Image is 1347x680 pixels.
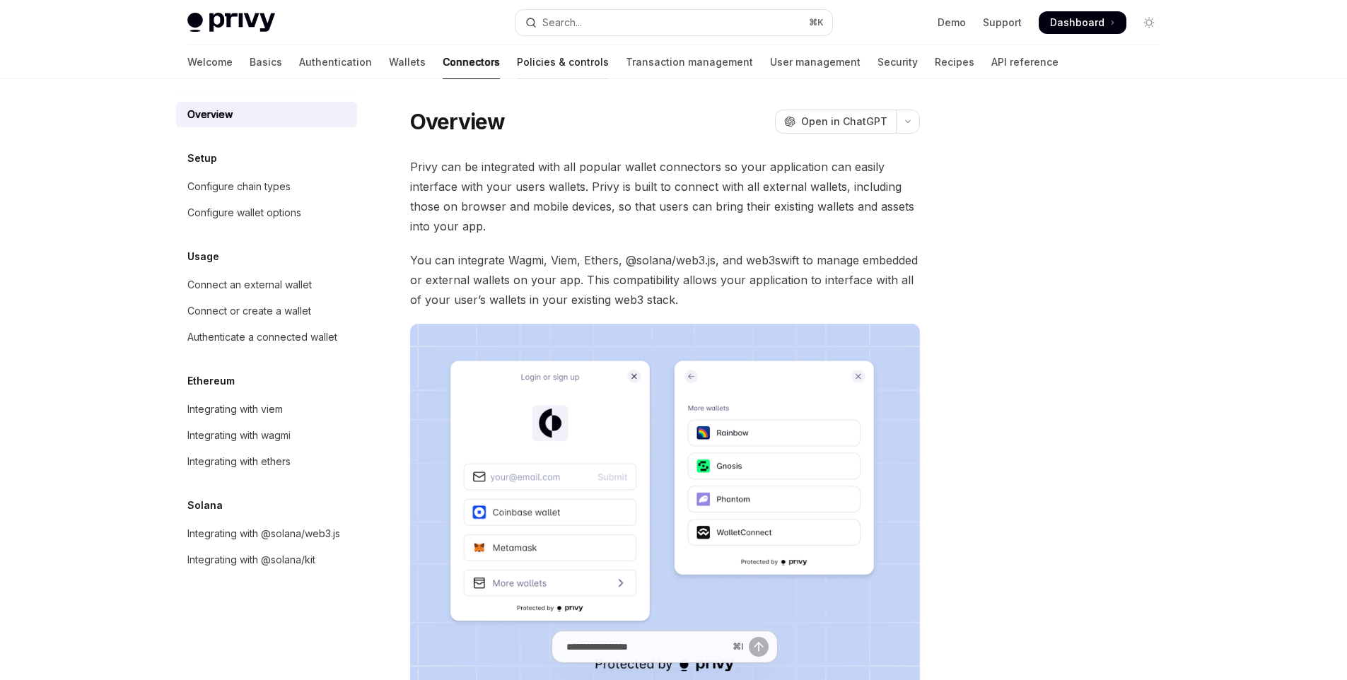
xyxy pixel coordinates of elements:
[176,102,357,127] a: Overview
[938,16,966,30] a: Demo
[187,401,283,418] div: Integrating with viem
[626,45,753,79] a: Transaction management
[187,106,233,123] div: Overview
[517,45,609,79] a: Policies & controls
[770,45,861,79] a: User management
[250,45,282,79] a: Basics
[187,427,291,444] div: Integrating with wagmi
[515,10,832,35] button: Open search
[389,45,426,79] a: Wallets
[410,109,506,134] h1: Overview
[566,631,727,662] input: Ask a question...
[187,178,291,195] div: Configure chain types
[187,248,219,265] h5: Usage
[176,324,357,350] a: Authenticate a connected wallet
[542,14,582,31] div: Search...
[877,45,918,79] a: Security
[801,115,887,129] span: Open in ChatGPT
[187,276,312,293] div: Connect an external wallet
[187,303,311,320] div: Connect or create a wallet
[187,551,315,568] div: Integrating with @solana/kit
[176,200,357,225] a: Configure wallet options
[176,423,357,448] a: Integrating with wagmi
[176,521,357,546] a: Integrating with @solana/web3.js
[187,453,291,470] div: Integrating with ethers
[187,497,223,514] h5: Solana
[176,547,357,573] a: Integrating with @solana/kit
[187,13,275,33] img: light logo
[176,174,357,199] a: Configure chain types
[775,110,896,134] button: Open in ChatGPT
[410,250,920,310] span: You can integrate Wagmi, Viem, Ethers, @solana/web3.js, and web3swift to manage embedded or exter...
[187,150,217,167] h5: Setup
[187,525,340,542] div: Integrating with @solana/web3.js
[1039,11,1126,34] a: Dashboard
[809,17,824,28] span: ⌘ K
[410,157,920,236] span: Privy can be integrated with all popular wallet connectors so your application can easily interfa...
[187,204,301,221] div: Configure wallet options
[991,45,1059,79] a: API reference
[299,45,372,79] a: Authentication
[187,45,233,79] a: Welcome
[176,298,357,324] a: Connect or create a wallet
[1138,11,1160,34] button: Toggle dark mode
[1050,16,1104,30] span: Dashboard
[983,16,1022,30] a: Support
[443,45,500,79] a: Connectors
[176,397,357,422] a: Integrating with viem
[749,637,769,657] button: Send message
[935,45,974,79] a: Recipes
[187,329,337,346] div: Authenticate a connected wallet
[176,272,357,298] a: Connect an external wallet
[187,373,235,389] h5: Ethereum
[176,449,357,474] a: Integrating with ethers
